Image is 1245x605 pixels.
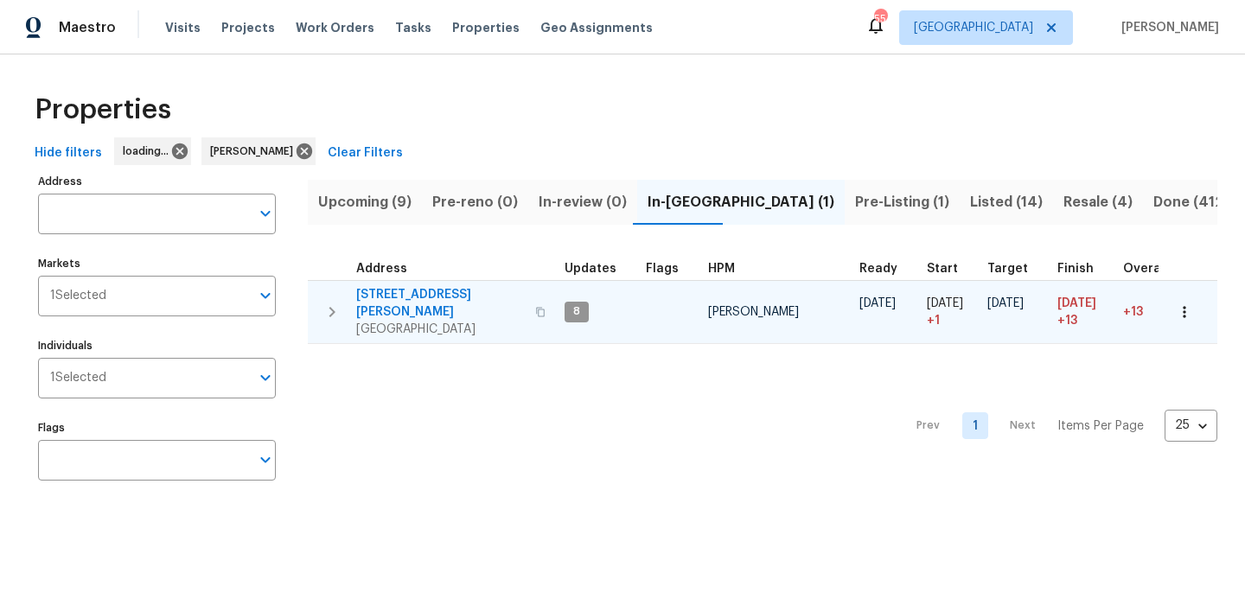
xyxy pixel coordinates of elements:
span: Properties [35,101,171,118]
label: Individuals [38,341,276,351]
span: Tasks [395,22,431,34]
span: Projects [221,19,275,36]
span: [PERSON_NAME] [708,306,799,318]
td: Scheduled to finish 13 day(s) late [1050,280,1116,343]
div: 55 [874,10,886,28]
span: [PERSON_NAME] [1114,19,1219,36]
p: Items Per Page [1057,417,1144,435]
button: Open [253,366,278,390]
span: Pre-reno (0) [432,190,518,214]
td: 13 day(s) past target finish date [1116,280,1191,343]
div: Target renovation project end date [987,263,1044,275]
label: Address [38,176,276,187]
button: Hide filters [28,137,109,169]
span: Flags [646,263,679,275]
nav: Pagination Navigation [900,354,1217,498]
span: loading... [123,143,176,160]
div: Actual renovation start date [927,263,974,275]
span: Ready [859,263,897,275]
span: [STREET_ADDRESS][PERSON_NAME] [356,286,525,321]
span: In-[GEOGRAPHIC_DATA] (1) [648,190,834,214]
span: Address [356,263,407,275]
span: 1 Selected [50,371,106,385]
span: [GEOGRAPHIC_DATA] [356,321,525,338]
span: + 1 [927,312,940,329]
label: Flags [38,423,276,433]
span: Overall [1123,263,1168,275]
span: Done (412) [1153,190,1229,214]
span: Hide filters [35,143,102,164]
td: Project started 1 days late [920,280,980,343]
span: [DATE] [1057,297,1096,309]
span: [DATE] [987,297,1024,309]
div: [PERSON_NAME] [201,137,316,165]
div: Earliest renovation start date (first business day after COE or Checkout) [859,263,913,275]
button: Open [253,448,278,472]
span: Target [987,263,1028,275]
span: Finish [1057,263,1094,275]
label: Markets [38,258,276,269]
div: Projected renovation finish date [1057,263,1109,275]
span: Upcoming (9) [318,190,412,214]
span: [PERSON_NAME] [210,143,300,160]
div: loading... [114,137,191,165]
span: [GEOGRAPHIC_DATA] [914,19,1033,36]
button: Clear Filters [321,137,410,169]
span: +13 [1123,306,1143,318]
span: Resale (4) [1063,190,1133,214]
span: Properties [452,19,520,36]
div: Days past target finish date [1123,263,1184,275]
button: Open [253,201,278,226]
span: [DATE] [859,297,896,309]
span: Pre-Listing (1) [855,190,949,214]
span: In-review (0) [539,190,627,214]
div: 25 [1165,403,1217,448]
span: Clear Filters [328,143,403,164]
span: HPM [708,263,735,275]
span: Updates [565,263,616,275]
span: Start [927,263,958,275]
span: 8 [566,304,587,319]
span: Geo Assignments [540,19,653,36]
span: [DATE] [927,297,963,309]
span: Work Orders [296,19,374,36]
span: Listed (14) [970,190,1043,214]
span: +13 [1057,312,1077,329]
span: 1 Selected [50,289,106,303]
span: Visits [165,19,201,36]
button: Open [253,283,278,308]
a: Goto page 1 [962,412,988,439]
span: Maestro [59,19,116,36]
